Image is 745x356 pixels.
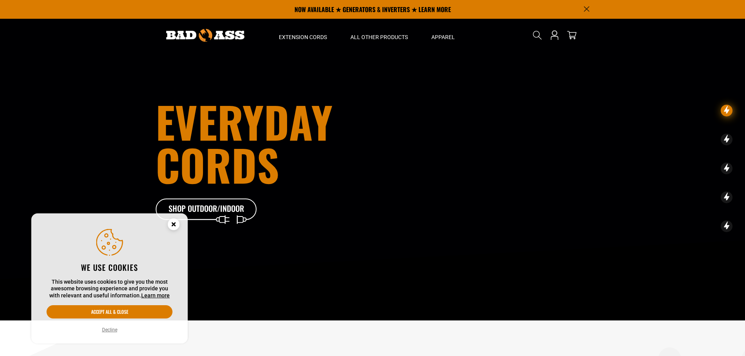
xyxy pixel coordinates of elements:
[350,34,408,41] span: All Other Products
[279,34,327,41] span: Extension Cords
[339,19,420,52] summary: All Other Products
[141,292,170,299] a: Learn more
[31,213,188,344] aside: Cookie Consent
[420,19,467,52] summary: Apparel
[100,326,120,334] button: Decline
[156,199,257,220] a: Shop Outdoor/Indoor
[531,29,544,41] summary: Search
[47,279,172,299] p: This website uses cookies to give you the most awesome browsing experience and provide you with r...
[431,34,455,41] span: Apparel
[47,262,172,272] h2: We use cookies
[166,29,244,42] img: Bad Ass Extension Cords
[156,100,416,186] h1: Everyday cords
[267,19,339,52] summary: Extension Cords
[47,305,172,318] button: Accept all & close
